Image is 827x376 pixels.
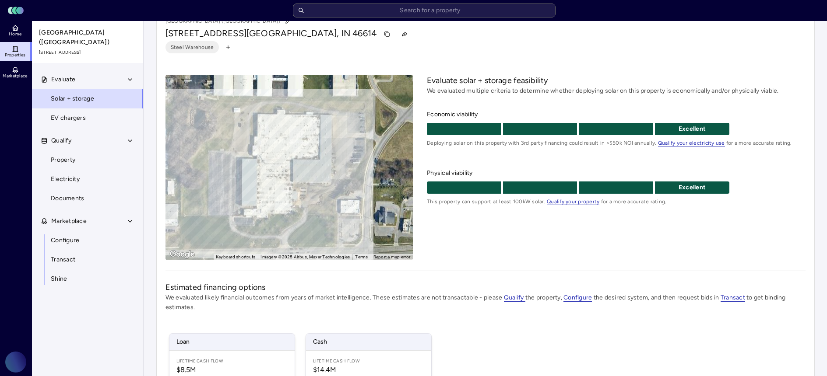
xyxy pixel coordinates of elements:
[169,334,295,350] span: Loan
[165,41,219,53] button: Steel Warehouse
[51,94,94,104] span: Solar + storage
[655,124,729,134] p: Excellent
[165,16,293,27] p: [GEOGRAPHIC_DATA] ([GEOGRAPHIC_DATA])
[168,249,197,260] img: Google
[32,170,144,189] a: Electricity
[216,254,256,260] button: Keyboard shortcuts
[427,197,805,206] span: This property can support at least 100kW solar. for a more accurate rating.
[51,216,87,226] span: Marketplace
[32,70,144,89] button: Evaluate
[32,212,144,231] button: Marketplace
[32,131,144,150] button: Qualify
[32,150,144,170] a: Property
[176,358,288,365] span: Lifetime Cash Flow
[306,334,431,350] span: Cash
[5,52,26,58] span: Properties
[313,358,424,365] span: Lifetime Cash Flow
[32,250,144,269] a: Transact
[3,73,27,79] span: Marketplace
[260,254,350,259] span: Imagery ©2025 Airbus, Maxar Technologies
[32,269,144,289] a: Shine
[39,28,137,47] span: [GEOGRAPHIC_DATA] ([GEOGRAPHIC_DATA])
[176,365,288,375] span: $8.5M
[32,231,144,250] a: Configure
[504,294,525,301] a: Qualify
[51,255,75,265] span: Transact
[355,254,368,259] a: Terms (opens in new tab)
[658,140,725,146] a: Qualify your electricity use
[39,49,137,56] span: [STREET_ADDRESS]
[9,31,21,37] span: Home
[32,189,144,208] a: Documents
[658,140,725,146] span: Qualify your electricity use
[246,28,377,38] span: [GEOGRAPHIC_DATA], IN 46614
[171,43,214,52] span: Steel Warehouse
[32,89,144,108] a: Solar + storage
[563,294,592,301] a: Configure
[51,155,75,165] span: Property
[313,365,424,375] span: $14.4M
[51,194,84,203] span: Documents
[165,28,246,38] span: [STREET_ADDRESS]
[165,293,806,312] p: We evaluated likely financial outcomes from years of market intelligence. These estimates are not...
[51,113,86,123] span: EV chargers
[655,183,729,192] p: Excellent
[427,75,805,86] h2: Evaluate solar + storage feasibility
[51,136,71,146] span: Qualify
[51,236,79,245] span: Configure
[168,249,197,260] a: Open this area in Google Maps (opens a new window)
[51,174,80,184] span: Electricity
[721,294,745,301] a: Transact
[293,3,556,17] input: Search for a property
[427,168,805,178] span: Physical viability
[373,254,411,259] a: Report a map error
[427,139,805,147] span: Deploying solar on this property with 3rd party financing could result in >$50k NOI annually. for...
[51,274,67,284] span: Shine
[427,86,805,96] p: We evaluated multiple criteria to determine whether deploying solar on this property is economica...
[547,198,599,205] a: Qualify your property
[32,108,144,128] a: EV chargers
[427,110,805,119] span: Economic viability
[165,282,806,293] h2: Estimated financing options
[51,75,75,84] span: Evaluate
